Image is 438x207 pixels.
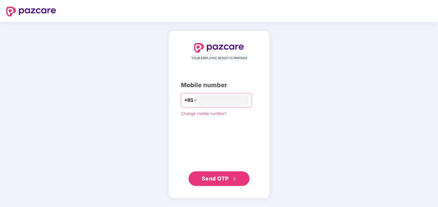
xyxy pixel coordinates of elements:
[184,96,193,104] span: +91
[6,7,56,16] img: logo
[202,175,229,182] span: Send OTP
[194,43,244,53] img: logo
[189,171,249,186] button: Send OTPdouble-right
[233,177,237,181] span: double-right
[181,111,227,116] a: Change mobile number?
[193,98,197,102] span: down
[181,80,257,90] div: Mobile number
[191,56,247,61] span: YOUR EMPLOYEE BENEFITS PARTNER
